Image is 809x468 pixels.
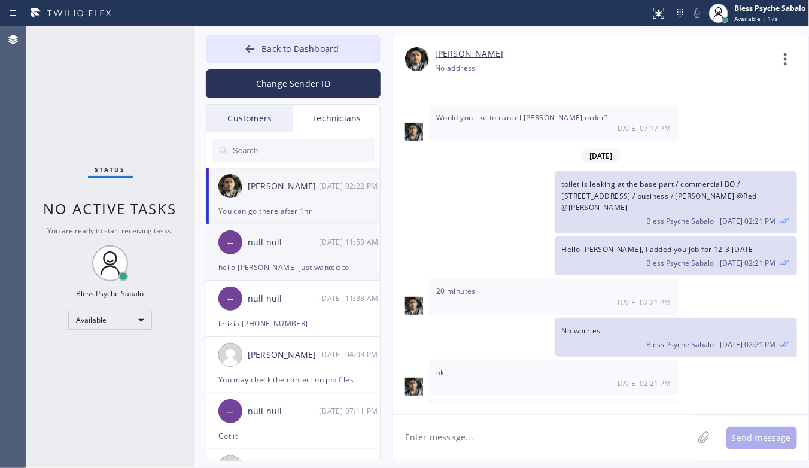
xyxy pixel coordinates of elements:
[319,404,381,418] div: 10/11/2025 9:11 AM
[720,339,776,350] span: [DATE] 02:21 PM
[720,258,776,268] span: [DATE] 02:21 PM
[562,179,757,212] span: toilet is leaking at the base part / commercial BO / [STREET_ADDRESS] / business / [PERSON_NAME] ...
[227,405,233,418] span: --
[429,105,679,141] div: 10/14/2025 9:17 AM
[429,278,679,314] div: 10/14/2025 9:21 AM
[555,318,797,357] div: 10/14/2025 9:21 AM
[227,236,233,250] span: --
[436,113,608,123] span: Would you like to cancel [PERSON_NAME] order?
[734,3,805,13] div: Bless Psyche Sabalo
[47,226,173,236] span: You are ready to start receiving tasks.
[435,47,503,61] a: [PERSON_NAME]
[562,326,601,336] span: No worries
[616,123,671,133] span: [DATE] 07:17 PM
[319,179,381,193] div: 10/14/2025 9:22 AM
[319,348,381,361] div: 10/13/2025 9:03 AM
[44,199,177,218] span: No active tasks
[405,378,423,396] img: 5d9430738a318a6c96e974fee08d5672.jpg
[429,399,679,434] div: 10/14/2025 9:21 AM
[405,123,423,141] img: 5d9430738a318a6c96e974fee08d5672.jpg
[206,69,381,98] button: Change Sender ID
[319,291,381,305] div: 10/14/2025 9:38 AM
[206,35,381,63] button: Back to Dashboard
[218,429,368,443] div: Got it
[68,311,152,330] div: Available
[248,292,319,306] div: null null
[616,297,671,308] span: [DATE] 02:21 PM
[319,235,381,249] div: 10/14/2025 9:53 AM
[206,105,293,132] div: Customers
[720,216,776,226] span: [DATE] 02:21 PM
[647,258,714,268] span: Bless Psyche Sabalo
[689,5,705,22] button: Mute
[405,47,429,71] img: 5d9430738a318a6c96e974fee08d5672.jpg
[429,360,679,396] div: 10/14/2025 9:21 AM
[218,317,368,330] div: letizia [PHONE_NUMBER]
[555,171,797,233] div: 10/14/2025 9:21 AM
[734,14,778,23] span: Available | 17s
[248,348,319,362] div: [PERSON_NAME]
[248,180,319,193] div: [PERSON_NAME]
[248,236,319,250] div: null null
[581,148,621,163] span: [DATE]
[726,427,797,449] button: Send message
[436,286,476,296] span: 20 minutes
[218,373,368,387] div: You may check the contect on job files
[232,138,375,162] input: Search
[218,260,368,274] div: hello [PERSON_NAME] just wanted to
[616,378,671,388] span: [DATE] 02:21 PM
[218,174,242,198] img: 5d9430738a318a6c96e974fee08d5672.jpg
[647,339,714,350] span: Bless Psyche Sabalo
[261,43,339,54] span: Back to Dashboard
[248,405,319,418] div: null null
[218,204,368,218] div: You can go there after 1hr
[435,61,476,75] div: No address
[562,244,756,254] span: Hello [PERSON_NAME], I added you job for 12-3 [DATE]
[555,236,797,275] div: 10/14/2025 9:21 AM
[218,343,242,367] img: user.png
[227,292,233,306] span: --
[647,216,714,226] span: Bless Psyche Sabalo
[293,105,380,132] div: Technicians
[77,288,144,299] div: Bless Psyche Sabalo
[405,297,423,315] img: 5d9430738a318a6c96e974fee08d5672.jpg
[95,165,126,174] span: Status
[436,367,445,378] span: ok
